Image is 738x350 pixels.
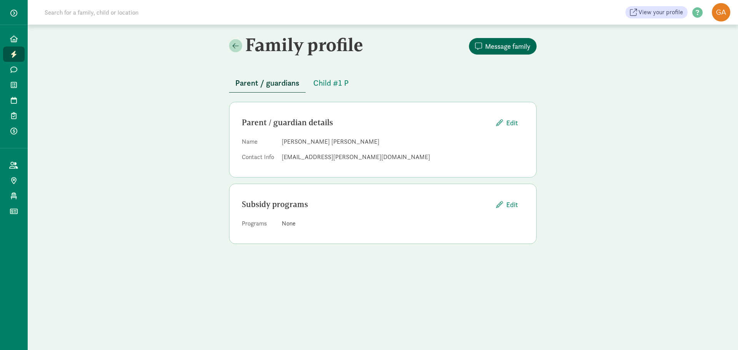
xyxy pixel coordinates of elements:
[282,137,524,146] dd: [PERSON_NAME] [PERSON_NAME]
[229,34,381,55] h2: Family profile
[313,77,349,89] span: Child #1 P
[242,153,276,165] dt: Contact Info
[242,137,276,149] dt: Name
[625,6,688,18] a: View your profile
[485,41,530,51] span: Message family
[40,5,256,20] input: Search for a family, child or location
[469,38,537,55] button: Message family
[242,198,490,211] div: Subsidy programs
[307,74,355,92] button: Child #1 P
[229,74,306,93] button: Parent / guardians
[242,116,490,129] div: Parent / guardian details
[282,219,524,228] div: None
[490,114,524,131] button: Edit
[235,77,299,89] span: Parent / guardians
[506,199,518,210] span: Edit
[506,118,518,128] span: Edit
[700,313,738,350] iframe: Chat Widget
[242,219,276,231] dt: Programs
[229,79,306,88] a: Parent / guardians
[490,196,524,213] button: Edit
[282,153,524,162] div: [EMAIL_ADDRESS][PERSON_NAME][DOMAIN_NAME]
[638,8,683,17] span: View your profile
[307,79,355,88] a: Child #1 P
